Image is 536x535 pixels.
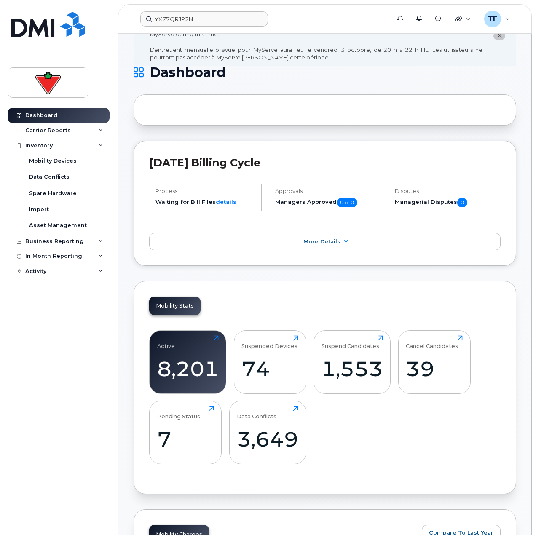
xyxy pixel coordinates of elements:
h4: Approvals [275,188,373,194]
a: Active8,201 [157,335,219,389]
h5: Managers Approved [275,198,373,207]
span: Dashboard [150,66,226,79]
div: Data Conflicts [237,406,276,420]
div: Cancel Candidates [406,335,458,349]
h5: Managerial Disputes [395,198,501,207]
a: Suspended Devices74 [241,335,298,389]
a: Pending Status7 [157,406,214,460]
div: Pending Status [157,406,200,420]
h4: Process [155,188,254,194]
button: close notification [493,32,505,40]
h4: Disputes [395,188,501,194]
a: Suspend Candidates1,553 [322,335,383,389]
li: Waiting for Bill Files [155,198,254,206]
div: Active [157,335,175,349]
div: 39 [406,356,463,381]
div: MyServe scheduled maintenance will occur [DATE][DATE] 8:00 PM - 10:00 PM Eastern. Users will be u... [150,22,482,62]
div: 8,201 [157,356,219,381]
span: TF [488,14,497,24]
div: Suspend Candidates [322,335,379,349]
div: 74 [241,356,298,381]
div: Suspended Devices [241,335,297,349]
a: details [216,198,236,205]
a: Cancel Candidates39 [406,335,463,389]
span: More Details [303,238,340,245]
h2: [DATE] Billing Cycle [149,156,501,169]
span: 0 [457,198,467,207]
span: 0 of 0 [337,198,357,207]
div: 1,553 [322,356,383,381]
a: Data Conflicts3,649 [237,406,298,460]
div: 3,649 [237,427,298,452]
div: Tyler Federowich [478,11,516,27]
div: 7 [157,427,214,452]
div: Quicklinks [449,11,477,27]
input: Find something... [140,11,268,27]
